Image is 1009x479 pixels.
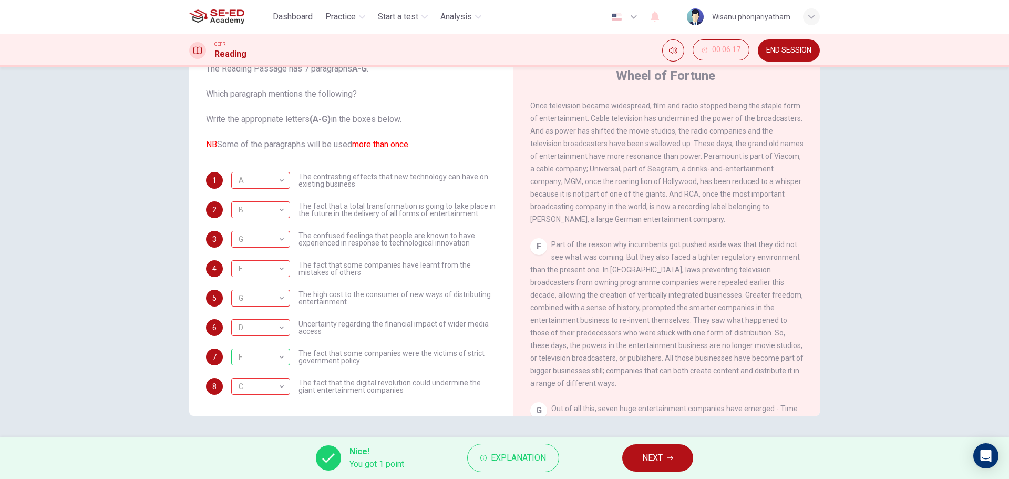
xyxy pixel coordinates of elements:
span: The Reading Passage has 7 paragraphs . Which paragraph mentions the following? Write the appropri... [206,63,496,151]
span: Nice! [349,445,404,458]
span: You got 1 point [349,458,404,471]
span: Start a test [378,11,418,23]
span: 5 [212,294,217,302]
div: B [231,195,286,225]
span: Dashboard [273,11,313,23]
span: CEFR [214,40,225,48]
div: G [231,378,290,395]
span: 1 [212,177,217,184]
span: Uncertainty regarding the financial impact of wider media access [298,320,496,335]
span: 2 [212,206,217,213]
a: SE-ED Academy logo [189,6,269,27]
span: END SESSION [766,46,811,55]
div: F [231,349,290,365]
div: A [231,231,290,248]
img: Profile picture [687,8,704,25]
span: The confused feelings that people are known to have experienced in response to technological inno... [298,232,496,247]
div: B [231,290,290,307]
button: Explanation [467,444,559,472]
button: Practice [321,7,369,26]
h4: Wheel of Fortune [616,67,715,84]
button: Dashboard [269,7,317,26]
div: C [231,201,290,218]
img: SE-ED Academy logo [189,6,244,27]
div: G [231,283,286,313]
div: Open Intercom Messenger [973,443,998,468]
span: The fact that a total transformation is going to take place in the future in the delivery of all ... [298,202,496,217]
div: G [231,225,286,254]
font: more than once. [352,139,410,149]
div: C [231,372,286,402]
span: Analysis [440,11,472,23]
button: Analysis [436,7,486,26]
span: 00:06:17 [712,46,740,54]
b: (A-G) [310,114,331,124]
span: The fact that the digital revolution could undermine the giant entertainment companies [298,379,496,394]
img: en [610,13,623,21]
div: G [530,402,547,419]
span: 4 [212,265,217,272]
span: The high cost to the consumer of new ways of distributing entertainment [298,291,496,305]
button: NEXT [622,444,693,472]
span: The contrasting effects that new technology can have on existing business [298,173,496,188]
div: F [530,238,547,255]
div: D [231,172,290,189]
button: Start a test [374,7,432,26]
div: Hide [693,39,749,62]
span: 6 [212,324,217,331]
div: Mute [662,39,684,62]
span: NEXT [642,451,663,465]
span: 3 [212,236,217,243]
div: D [231,313,286,343]
button: 00:06:17 [693,39,749,60]
font: NB [206,139,217,149]
span: Practice [325,11,356,23]
span: 7 [212,353,217,361]
div: F [231,342,286,372]
div: F [231,260,290,277]
div: C [231,319,290,336]
div: A [231,166,286,196]
div: Wisanu phonjariyatham [712,11,790,23]
button: END SESSION [758,39,820,62]
b: A-G [352,64,367,74]
span: Explanation [491,451,546,465]
span: The fact that some companies were the victims of strict government policy [298,350,496,364]
div: E [231,254,286,284]
span: 8 [212,383,217,390]
h1: Reading [214,48,246,60]
span: Part of the reason why incumbents got pushed aside was that they did not see what was coming. But... [530,240,804,388]
span: The fact that some companies have learnt from the mistakes of others [298,261,496,276]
